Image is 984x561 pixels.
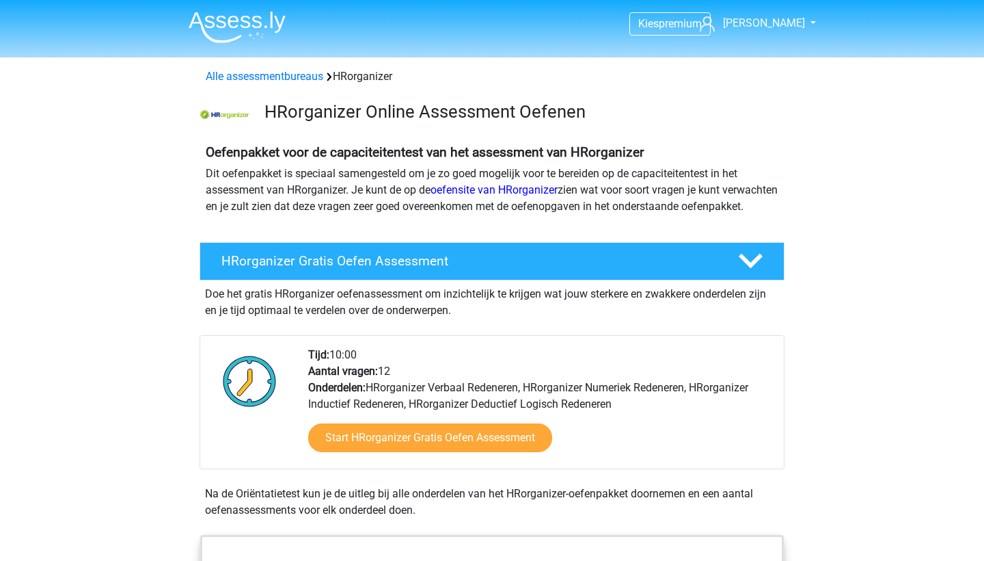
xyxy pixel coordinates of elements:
b: Onderdelen: [308,381,366,394]
a: [PERSON_NAME] [694,15,806,31]
div: Doe het gratis HRorganizer oefenassessment om inzichtelijk te krijgen wat jouw sterkere en zwakke... [200,280,784,319]
span: [PERSON_NAME] [723,16,805,29]
span: Kies [638,17,659,30]
a: Start HRorganizer Gratis Oefen Assessment [308,423,552,452]
img: Klok [215,347,284,415]
b: Tijd: [308,348,329,361]
h3: HRorganizer Online Assessment Oefenen [264,101,774,122]
img: HRorganizer Logo [200,110,249,119]
b: Aantal vragen: [308,365,378,378]
span: premium [659,17,702,30]
div: Na de Oriëntatietest kun je de uitleg bij alle onderdelen van het HRorganizer-oefenpakket doornem... [200,486,784,519]
div: 10:00 12 HRorganizer Verbaal Redeneren, HRorganizer Numeriek Redeneren, HRorganizer Inductief Red... [298,347,783,469]
a: Alle assessmentbureaus [206,70,323,83]
a: oefensite van HRorganizer [430,183,558,196]
img: Assessly [189,11,286,43]
a: HRorganizer Gratis Oefen Assessment [194,242,790,280]
a: Kiespremium [630,14,710,33]
p: Dit oefenpakket is speciaal samengesteld om je zo goed mogelijk voor te bereiden op de capaciteit... [206,166,778,215]
b: Oefenpakket voor de capaciteitentest van het assessment van HRorganizer [206,144,644,160]
div: HRorganizer [200,68,784,85]
h4: HRorganizer Gratis Oefen Assessment [221,253,716,269]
